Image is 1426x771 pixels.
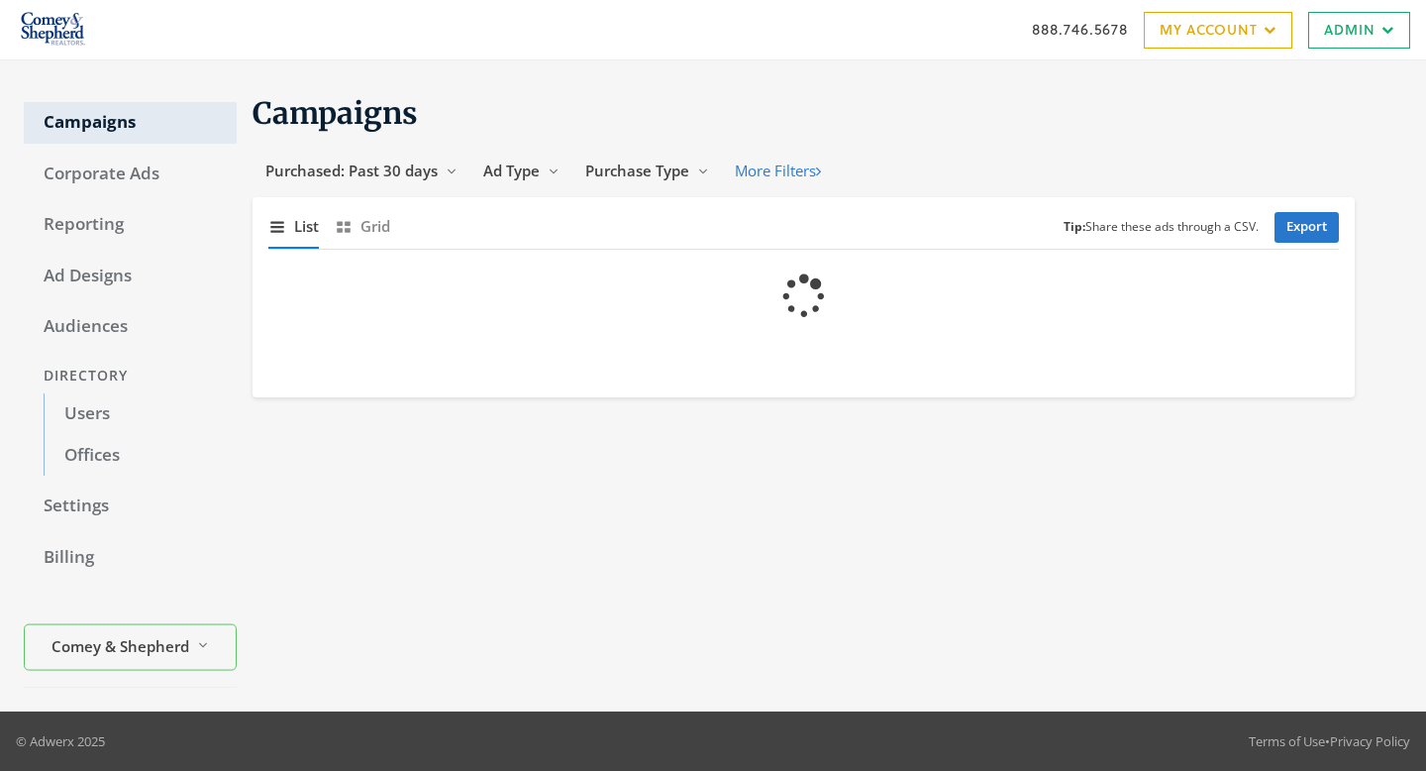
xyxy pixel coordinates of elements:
button: Purchased: Past 30 days [253,153,470,189]
a: Users [44,393,237,435]
a: Offices [44,435,237,477]
a: Export [1274,212,1339,243]
span: List [294,215,319,238]
button: List [268,205,319,248]
button: Purchase Type [572,153,722,189]
button: Grid [335,205,390,248]
a: Ad Designs [24,256,237,297]
a: My Account [1144,12,1292,49]
img: Adwerx [16,5,90,55]
span: Purchase Type [585,161,689,180]
a: Campaigns [24,102,237,144]
span: Campaigns [253,94,418,132]
small: Share these ads through a CSV. [1064,218,1259,237]
button: Ad Type [470,153,572,189]
span: Grid [360,215,390,238]
span: Purchased: Past 30 days [265,161,438,180]
a: Terms of Use [1249,732,1325,750]
a: Settings [24,486,237,527]
a: Admin [1308,12,1410,49]
p: © Adwerx 2025 [16,731,105,751]
a: 888.746.5678 [1032,19,1128,40]
div: Directory [24,358,237,394]
b: Tip: [1064,218,1085,235]
span: Ad Type [483,161,540,180]
div: • [1249,731,1410,751]
a: Privacy Policy [1330,732,1410,750]
a: Corporate Ads [24,154,237,195]
button: Comey & Shepherd [24,624,237,671]
span: Comey & Shepherd [51,634,189,657]
a: Reporting [24,204,237,246]
button: More Filters [722,153,834,189]
a: Audiences [24,306,237,348]
a: Billing [24,537,237,579]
